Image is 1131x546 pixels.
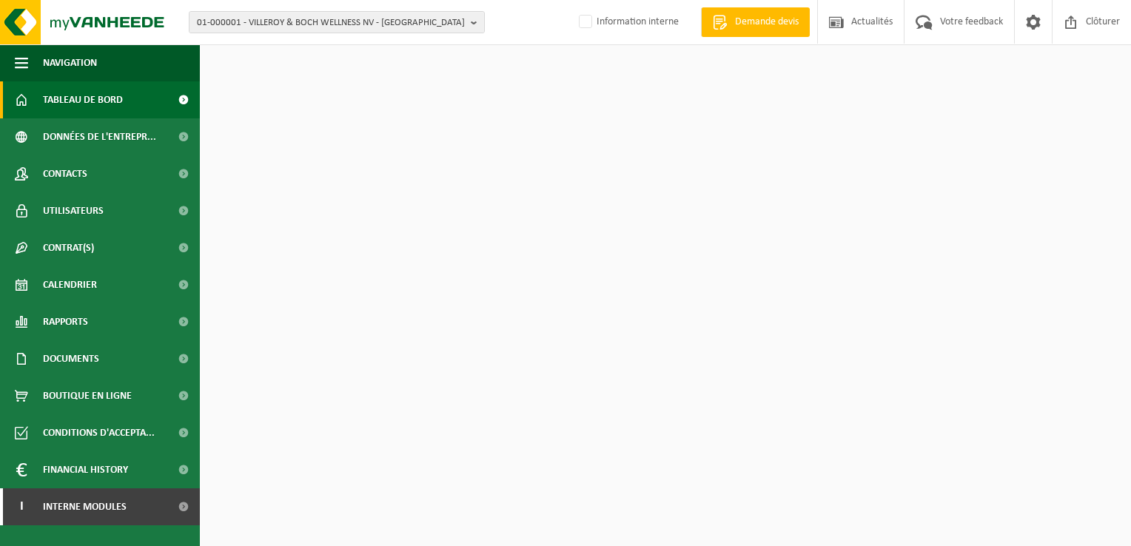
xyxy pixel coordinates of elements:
span: Calendrier [43,266,97,303]
span: Données de l'entrepr... [43,118,156,155]
button: 01-000001 - VILLEROY & BOCH WELLNESS NV - [GEOGRAPHIC_DATA] [189,11,485,33]
span: Utilisateurs [43,192,104,229]
span: Contacts [43,155,87,192]
span: Navigation [43,44,97,81]
span: Financial History [43,451,128,488]
span: Rapports [43,303,88,340]
span: Interne modules [43,488,127,525]
span: I [15,488,28,525]
span: Demande devis [731,15,802,30]
a: Demande devis [701,7,810,37]
label: Information interne [576,11,679,33]
span: Contrat(s) [43,229,94,266]
span: Tableau de bord [43,81,123,118]
span: Conditions d'accepta... [43,414,155,451]
span: Boutique en ligne [43,377,132,414]
span: 01-000001 - VILLEROY & BOCH WELLNESS NV - [GEOGRAPHIC_DATA] [197,12,465,34]
span: Documents [43,340,99,377]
